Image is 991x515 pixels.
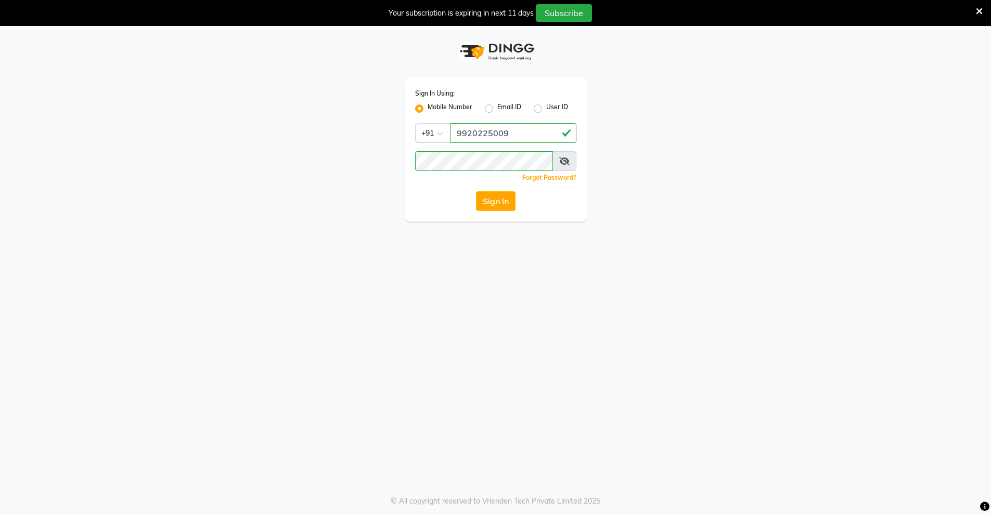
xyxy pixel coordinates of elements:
[497,102,521,115] label: Email ID
[454,36,537,67] img: logo1.svg
[415,151,553,171] input: Username
[389,8,534,19] div: Your subscription is expiring in next 11 days
[476,191,516,211] button: Sign In
[450,123,576,143] input: Username
[536,4,592,22] button: Subscribe
[428,102,472,115] label: Mobile Number
[415,89,455,98] label: Sign In Using:
[546,102,568,115] label: User ID
[522,174,576,181] a: Forgot Password?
